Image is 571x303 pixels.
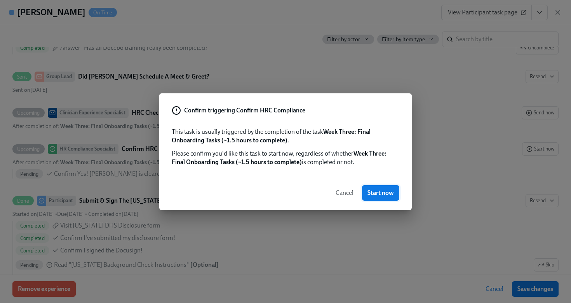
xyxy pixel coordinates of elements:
strong: Week Three: Final Onboarding Tasks (~1.5 hours to complete) [172,128,371,144]
span: Start now [367,189,394,197]
strong: Week Three: Final Onboarding Tasks (~1.5 hours to complete) [172,150,386,166]
p: This task is usually triggered by the completion of the task . [172,128,399,145]
div: Confirm triggering Confirm HRC Compliance [172,106,399,115]
span: Cancel [336,189,353,197]
button: Start now [362,185,399,201]
button: Cancel [330,185,359,201]
p: Please confirm you'd like this task to start now, regardless of whether is completed or not. [172,149,399,166]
